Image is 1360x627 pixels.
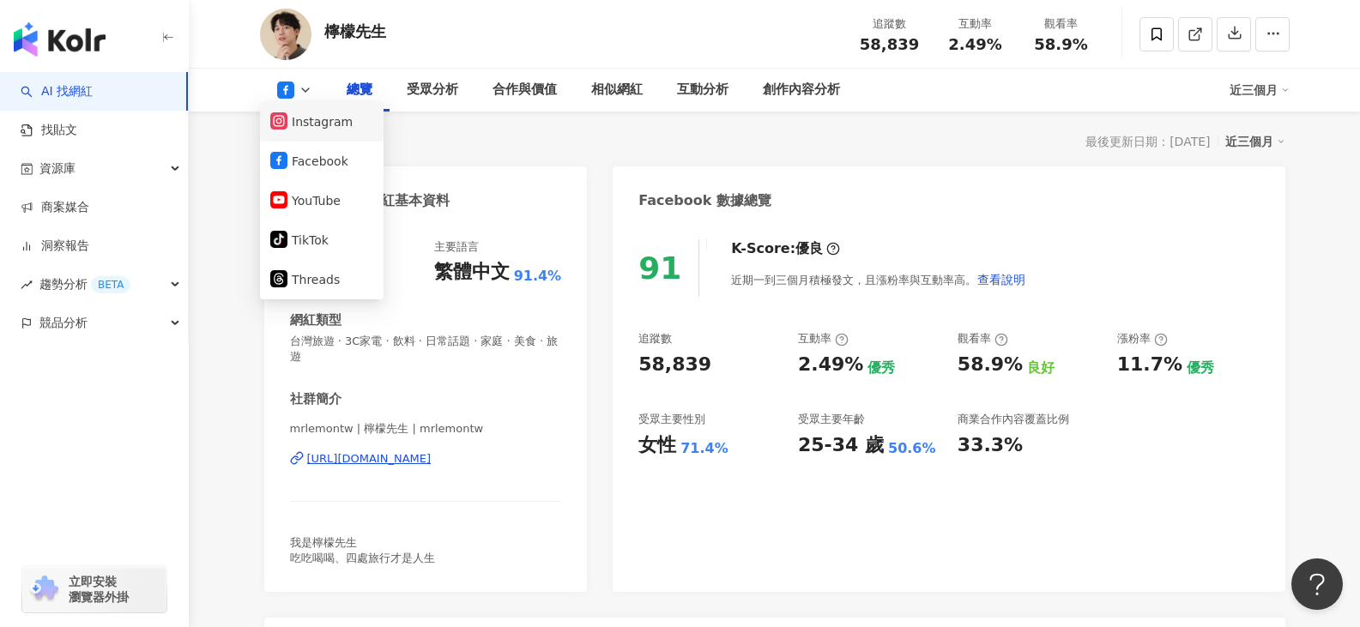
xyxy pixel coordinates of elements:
div: 合作與價值 [493,80,557,100]
div: 檸檬先生 [324,21,386,42]
img: logo [14,22,106,57]
div: 25-34 歲 [798,432,884,459]
div: 網紅類型 [290,311,342,329]
span: 91.4% [514,267,562,286]
div: 優秀 [867,359,895,377]
div: 91 [638,250,681,286]
div: 58.9% [958,352,1023,378]
div: 受眾主要性別 [638,412,705,427]
div: 社群簡介 [290,390,342,408]
div: 主要語言 [434,239,479,255]
div: 71.4% [680,439,728,458]
div: 追蹤數 [638,331,672,347]
div: 女性 [638,432,676,459]
a: chrome extension立即安裝 瀏覽器外掛 [22,566,166,612]
span: mrlemontw | 檸檬先生 | mrlemontw [290,421,562,437]
div: [URL][DOMAIN_NAME] [307,451,432,467]
div: 創作內容分析 [763,80,840,100]
span: 趨勢分析 [39,265,130,304]
div: BETA [91,276,130,293]
span: 我是檸檬先生 吃吃喝喝、四處旅行才是人生 [290,536,435,564]
div: 11.7% [1117,352,1182,378]
div: 2.49% [798,352,863,378]
button: Threads [270,268,373,292]
span: 查看說明 [977,273,1025,286]
div: 互動率 [943,15,1008,33]
button: Instagram [270,110,373,134]
span: 立即安裝 瀏覽器外掛 [69,574,129,605]
div: 近期一到三個月積極發文，且漲粉率與互動率高。 [731,262,1026,297]
div: 觀看率 [958,331,1008,347]
button: TikTok [270,228,373,252]
div: 最後更新日期：[DATE] [1085,135,1210,148]
div: 商業合作內容覆蓋比例 [958,412,1069,427]
div: 良好 [1027,359,1055,377]
div: 追蹤數 [857,15,922,33]
span: 資源庫 [39,149,76,188]
img: chrome extension [27,576,61,603]
a: [URL][DOMAIN_NAME] [290,451,562,467]
span: rise [21,279,33,291]
div: 漲粉率 [1117,331,1168,347]
div: 33.3% [958,432,1023,459]
div: 58,839 [638,352,711,378]
div: K-Score : [731,239,840,258]
div: 優良 [795,239,823,258]
div: 50.6% [888,439,936,458]
iframe: Help Scout Beacon - Open [1291,558,1343,610]
div: 觀看率 [1029,15,1094,33]
div: 相似網紅 [591,80,643,100]
button: 查看說明 [976,262,1026,297]
a: searchAI 找網紅 [21,83,93,100]
a: 找貼文 [21,122,77,139]
div: 受眾主要年齡 [798,412,865,427]
a: 商案媒合 [21,199,89,216]
div: 近三個月 [1225,130,1285,153]
span: 競品分析 [39,304,88,342]
span: 台灣旅遊 · 3C家電 · 飲料 · 日常話題 · 家庭 · 美食 · 旅遊 [290,334,562,365]
button: YouTube [270,189,373,213]
span: 2.49% [948,36,1001,53]
a: 洞察報告 [21,238,89,255]
div: 近三個月 [1230,76,1290,104]
div: 繁體中文 [434,259,510,286]
div: 總覽 [347,80,372,100]
div: Facebook 數據總覽 [638,191,771,210]
div: 互動率 [798,331,849,347]
span: 58.9% [1034,36,1087,53]
button: Facebook [270,149,373,173]
div: 互動分析 [677,80,728,100]
div: 受眾分析 [407,80,458,100]
div: 優秀 [1187,359,1214,377]
img: KOL Avatar [260,9,311,60]
span: 58,839 [860,35,919,53]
